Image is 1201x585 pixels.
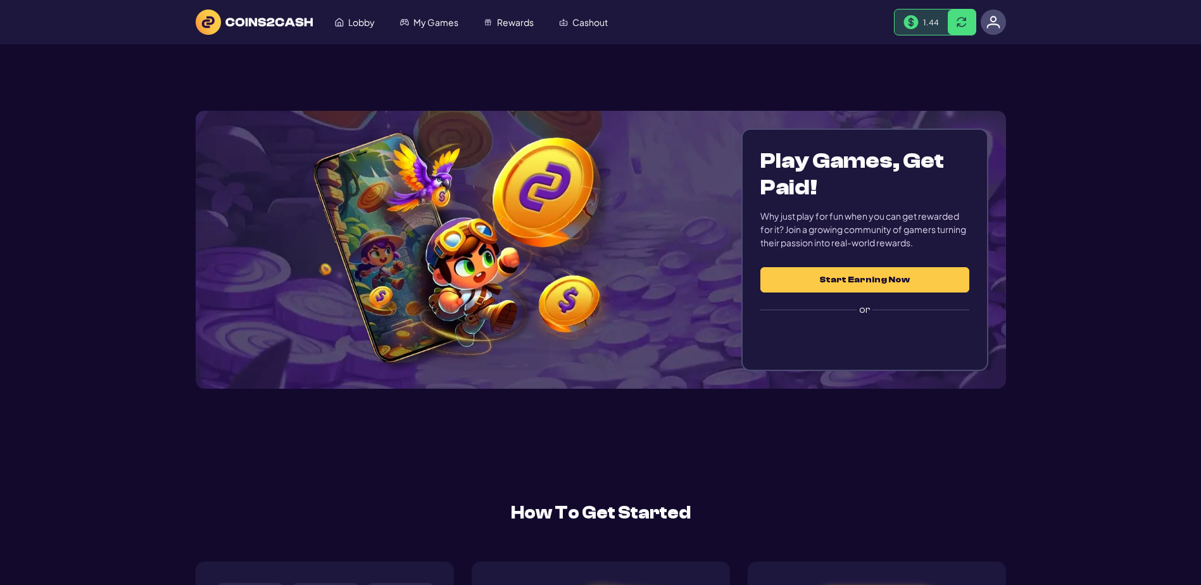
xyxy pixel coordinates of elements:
span: Rewards [497,18,534,27]
h1: Play Games, Get Paid! [760,148,969,201]
a: Lobby [322,10,387,34]
button: Start Earning Now [760,267,969,292]
img: avatar [986,15,1000,29]
div: Why just play for fun when you can get rewarded for it? Join a growing community of gamers turnin... [760,210,969,249]
img: Lobby [335,18,344,27]
span: My Games [413,18,458,27]
a: Rewards [471,10,546,34]
img: Money Bill [903,15,919,30]
a: My Games [387,10,471,34]
span: Cashout [572,18,608,27]
span: 1.44 [923,17,939,27]
label: or [760,292,969,327]
img: logo text [196,9,313,35]
img: My Games [400,18,409,27]
img: Rewards [484,18,493,27]
h2: How To Get Started [196,500,1006,526]
span: Lobby [348,18,375,27]
img: Cashout [559,18,568,27]
a: Cashout [546,10,620,34]
iframe: Sign in with Google Button [754,325,975,353]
